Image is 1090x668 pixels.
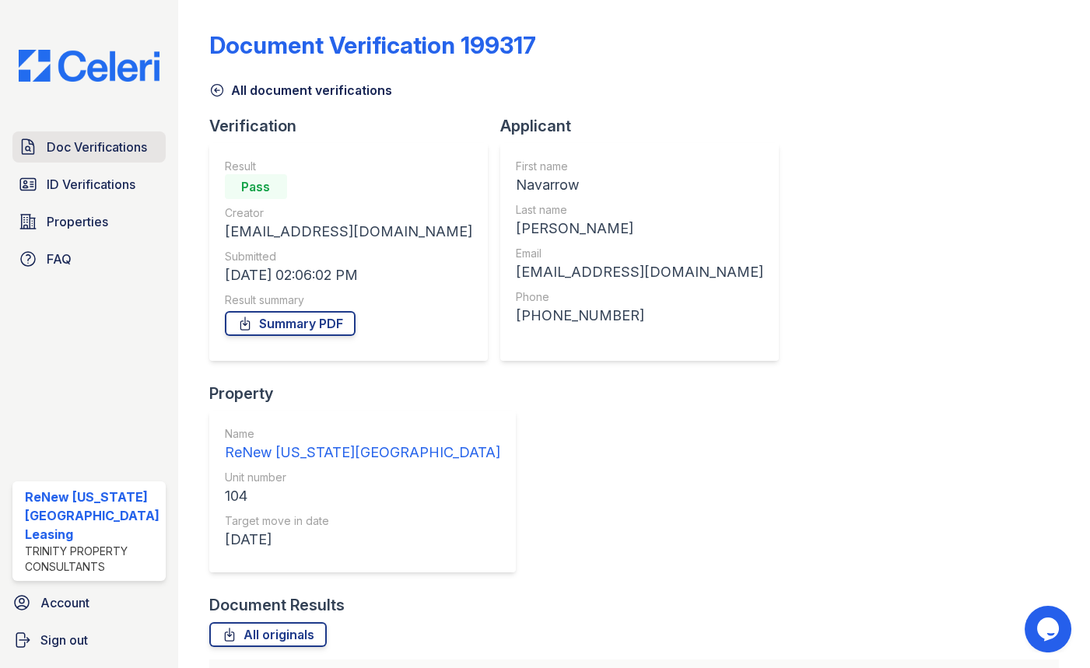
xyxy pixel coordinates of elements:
div: Result summary [225,292,472,308]
div: Email [516,246,763,261]
span: FAQ [47,250,72,268]
div: ReNew [US_STATE][GEOGRAPHIC_DATA] Leasing [25,488,159,544]
a: FAQ [12,243,166,275]
div: Property [209,383,528,404]
span: Properties [47,212,108,231]
div: [PHONE_NUMBER] [516,305,763,327]
div: Submitted [225,249,472,264]
div: 104 [225,485,500,507]
span: Sign out [40,631,88,649]
span: Doc Verifications [47,138,147,156]
div: First name [516,159,763,174]
a: Name ReNew [US_STATE][GEOGRAPHIC_DATA] [225,426,500,463]
div: Last name [516,202,763,218]
div: [PERSON_NAME] [516,218,763,240]
a: Doc Verifications [12,131,166,163]
span: Account [40,593,89,612]
div: Creator [225,205,472,221]
div: Unit number [225,470,500,485]
div: [DATE] [225,529,500,551]
a: Summary PDF [225,311,356,336]
div: Phone [516,289,763,305]
div: Verification [209,115,500,137]
div: Result [225,159,472,174]
div: Trinity Property Consultants [25,544,159,575]
div: [EMAIL_ADDRESS][DOMAIN_NAME] [516,261,763,283]
div: [EMAIL_ADDRESS][DOMAIN_NAME] [225,221,472,243]
a: All originals [209,622,327,647]
div: Navarrow [516,174,763,196]
span: ID Verifications [47,175,135,194]
div: Document Verification 199317 [209,31,536,59]
div: Pass [225,174,287,199]
a: All document verifications [209,81,392,100]
iframe: chat widget [1025,606,1074,652]
div: [DATE] 02:06:02 PM [225,264,472,286]
img: CE_Logo_Blue-a8612792a0a2168367f1c8372b55b34899dd931a85d93a1a3d3e32e68fde9ad4.png [6,50,172,82]
a: Properties [12,206,166,237]
div: Target move in date [225,513,500,529]
div: Document Results [209,594,345,616]
a: Sign out [6,624,172,656]
div: Applicant [500,115,791,137]
a: ID Verifications [12,169,166,200]
div: Name [225,426,500,442]
div: ReNew [US_STATE][GEOGRAPHIC_DATA] [225,442,500,463]
a: Account [6,587,172,618]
